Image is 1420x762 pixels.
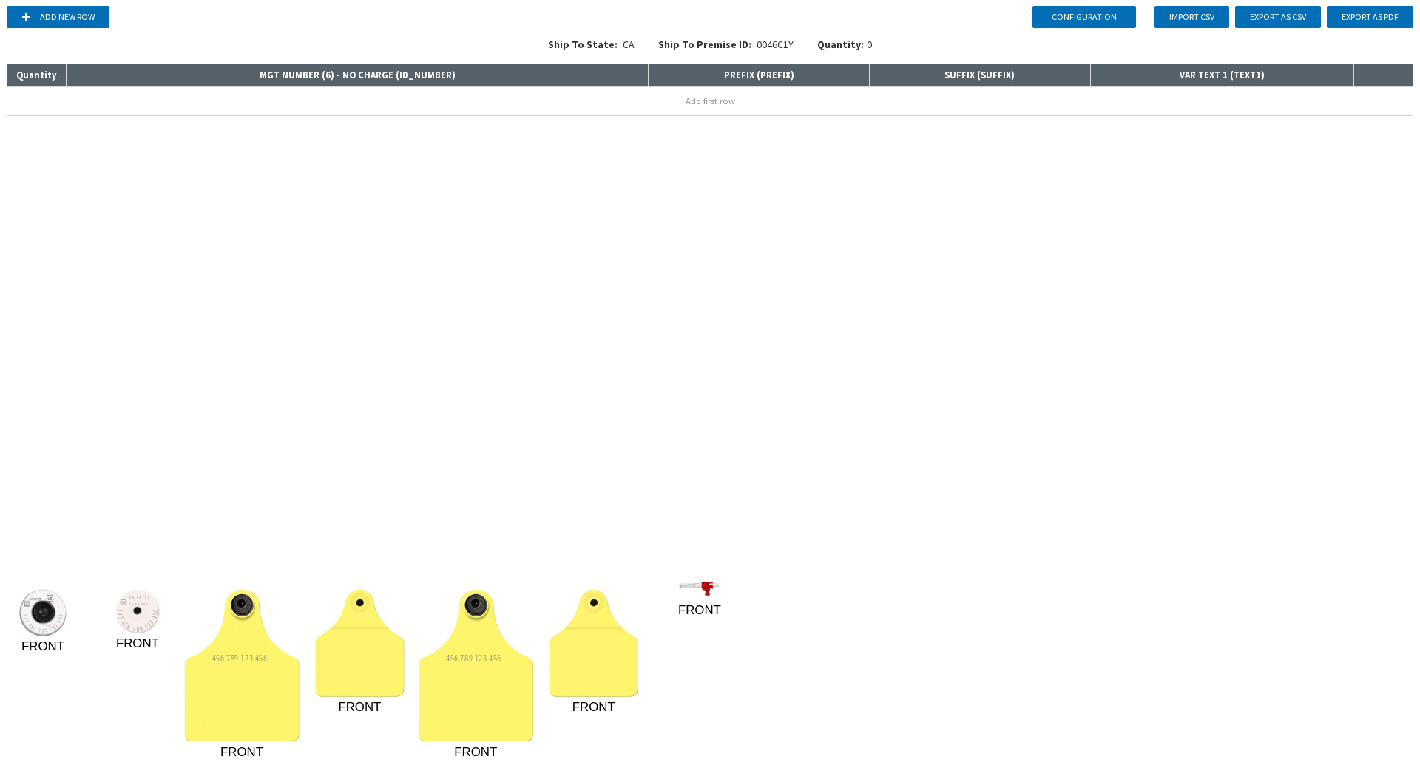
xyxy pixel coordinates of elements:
button: Import CSV [1154,6,1229,28]
th: Quantity [7,64,67,87]
button: Add new row [7,6,109,28]
th: PREFIX ( PREFIX ) [649,64,870,87]
tspan: 6 [497,652,501,664]
th: SUFFIX ( SUFFIX ) [869,64,1090,87]
tspan: FRONT [338,700,381,714]
button: Export as CSV [1235,6,1321,28]
button: Configuration [1032,6,1136,28]
span: Ship To Premise ID: [658,38,751,51]
tspan: FRONT [678,603,721,617]
th: VAR TEXT 1 ( TEXT1 ) [1090,64,1353,87]
span: Ship To State: [548,38,618,51]
tspan: FRONT [116,636,159,650]
tspan: FRONT [220,745,263,759]
div: CA [536,37,646,61]
tspan: 456 789 123 45 [446,652,497,664]
tspan: 6 [151,610,159,612]
span: Quantity: [817,38,864,51]
div: 0046C1Y [646,37,805,61]
button: Add first row [7,87,1413,115]
button: Export as PDF [1327,6,1413,28]
div: 0 [817,37,872,52]
tspan: FRONT [572,700,615,714]
th: MGT NUMBER (6) - NO CHARGE ( ID_NUMBER ) [67,64,649,87]
tspan: 6 [57,613,64,616]
tspan: 6 [263,652,267,664]
tspan: 456 789 123 45 [212,652,263,664]
tspan: FRONT [454,745,497,759]
tspan: FRONT [21,639,64,653]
